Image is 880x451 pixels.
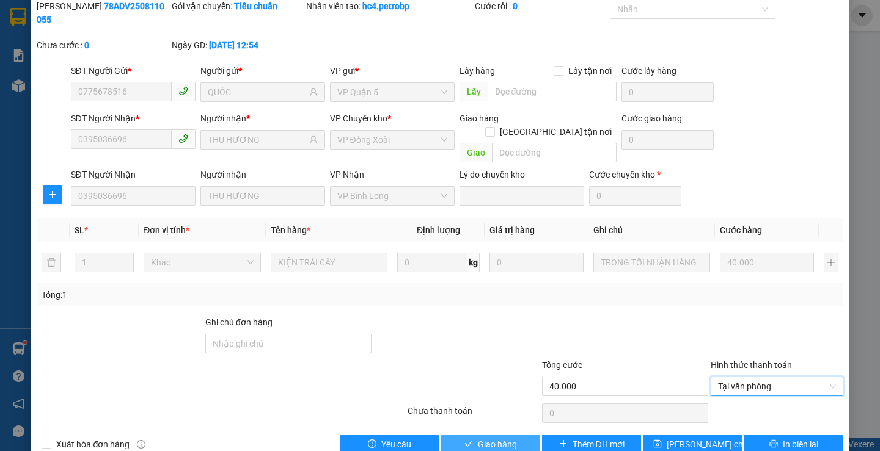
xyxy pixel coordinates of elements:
button: plus [824,253,838,272]
span: Khác [151,253,253,272]
b: [DATE] 12:54 [209,40,258,50]
span: save [653,439,662,449]
span: plus [559,439,568,449]
input: Tên người nhận [208,133,307,146]
label: Cước lấy hàng [621,66,676,76]
div: SĐT Người Nhận [71,168,196,181]
span: Xuất hóa đơn hàng [51,438,134,451]
label: Hình thức thanh toán [711,360,792,370]
span: phone [178,86,188,96]
span: [PERSON_NAME] chuyển hoàn [667,438,783,451]
label: Ghi chú đơn hàng [205,317,273,327]
input: Dọc đường [488,82,617,101]
span: exclamation-circle [368,439,376,449]
div: SĐT Người Nhận [71,112,196,125]
span: user [309,88,318,96]
span: user [309,135,318,144]
input: Dọc đường [492,143,617,162]
div: Chưa thanh toán [406,404,541,425]
span: Yêu cầu [381,438,411,451]
div: VP Nhận [330,168,455,181]
b: 0 [84,40,89,50]
span: plus [43,190,62,200]
input: 0 [720,253,814,272]
span: Thêm ĐH mới [573,438,625,451]
input: Cước lấy hàng [621,82,714,102]
button: delete [42,253,61,272]
span: [GEOGRAPHIC_DATA] tận nơi [495,125,617,139]
span: phone [178,134,188,143]
span: VP Chuyển kho [330,114,387,123]
span: Lấy tận nơi [563,64,617,78]
div: SĐT Người Gửi [71,64,196,78]
span: Tổng cước [542,360,582,370]
b: 0 [513,1,518,11]
span: Tên hàng [271,225,310,235]
input: Ghi chú đơn hàng [205,334,372,353]
b: hc4.petrobp [362,1,409,11]
span: close-circle [829,383,837,390]
b: Tiêu chuẩn [234,1,277,11]
span: Lấy hàng [460,66,495,76]
div: Tổng: 1 [42,288,340,301]
span: VP Bình Long [337,187,447,205]
div: Người nhận [200,168,325,181]
label: Cước giao hàng [621,114,682,123]
div: Người gửi [200,64,325,78]
div: Chưa cước : [37,38,169,52]
span: check [464,439,473,449]
span: SL [75,225,84,235]
div: Người nhận [200,112,325,125]
button: plus [43,185,62,204]
span: printer [769,439,778,449]
div: VP gửi [330,64,455,78]
input: 0 [490,253,584,272]
span: Giao hàng [460,114,499,123]
span: VP Quận 5 [337,83,447,101]
span: Tại văn phòng [718,377,836,395]
span: Giao [460,143,492,162]
div: Ngày GD: [172,38,304,52]
input: Ghi Chú [593,253,710,272]
span: Định lượng [417,225,460,235]
span: Cước hàng [720,225,762,235]
div: Lý do chuyển kho [460,168,584,181]
input: VD: Bàn, Ghế [271,253,387,272]
span: Giá trị hàng [490,225,535,235]
span: In biên lai [783,438,818,451]
span: info-circle [137,440,145,449]
span: Giao hàng [478,438,517,451]
div: Cước chuyển kho [589,168,681,181]
span: Đơn vị tính [144,225,189,235]
input: Tên người gửi [208,85,307,99]
input: Cước giao hàng [621,130,714,150]
span: VP Đồng Xoài [337,131,447,149]
th: Ghi chú [588,218,715,242]
span: Lấy [460,82,488,101]
span: kg [468,253,480,272]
